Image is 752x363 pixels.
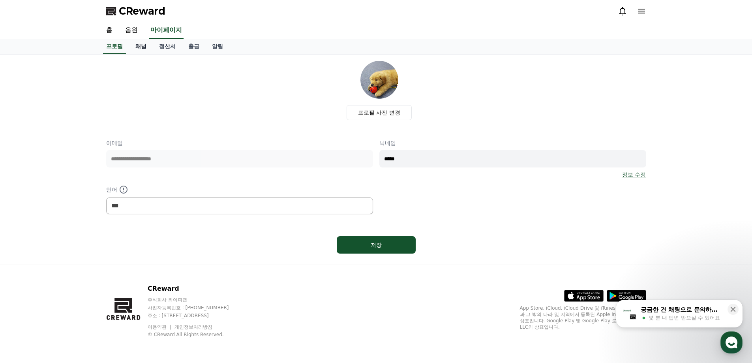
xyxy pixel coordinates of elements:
[148,305,244,311] p: 사업자등록번호 : [PHONE_NUMBER]
[148,312,244,319] p: 주소 : [STREET_ADDRESS]
[25,262,30,269] span: 홈
[148,331,244,338] p: © CReward All Rights Reserved.
[106,185,373,194] p: 언어
[520,305,646,330] p: App Store, iCloud, iCloud Drive 및 iTunes Store는 미국과 그 밖의 나라 및 지역에서 등록된 Apple Inc.의 서비스 상표입니다. Goo...
[337,236,416,254] button: 저장
[100,22,119,39] a: 홈
[379,139,646,147] p: 닉네임
[360,61,398,99] img: profile_image
[72,263,82,269] span: 대화
[622,171,646,179] a: 정보 수정
[122,262,131,269] span: 설정
[2,250,52,270] a: 홈
[119,22,144,39] a: 음원
[353,241,400,249] div: 저장
[103,39,126,54] a: 프로필
[148,284,244,293] p: CReward
[106,5,165,17] a: CReward
[153,39,182,54] a: 정산서
[149,22,184,39] a: 마이페이지
[174,324,212,330] a: 개인정보처리방침
[148,297,244,303] p: 주식회사 와이피랩
[119,5,165,17] span: CReward
[52,250,102,270] a: 대화
[102,250,152,270] a: 설정
[347,105,412,120] label: 프로필 사진 변경
[182,39,206,54] a: 출금
[106,139,373,147] p: 이메일
[129,39,153,54] a: 채널
[148,324,173,330] a: 이용약관
[206,39,229,54] a: 알림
